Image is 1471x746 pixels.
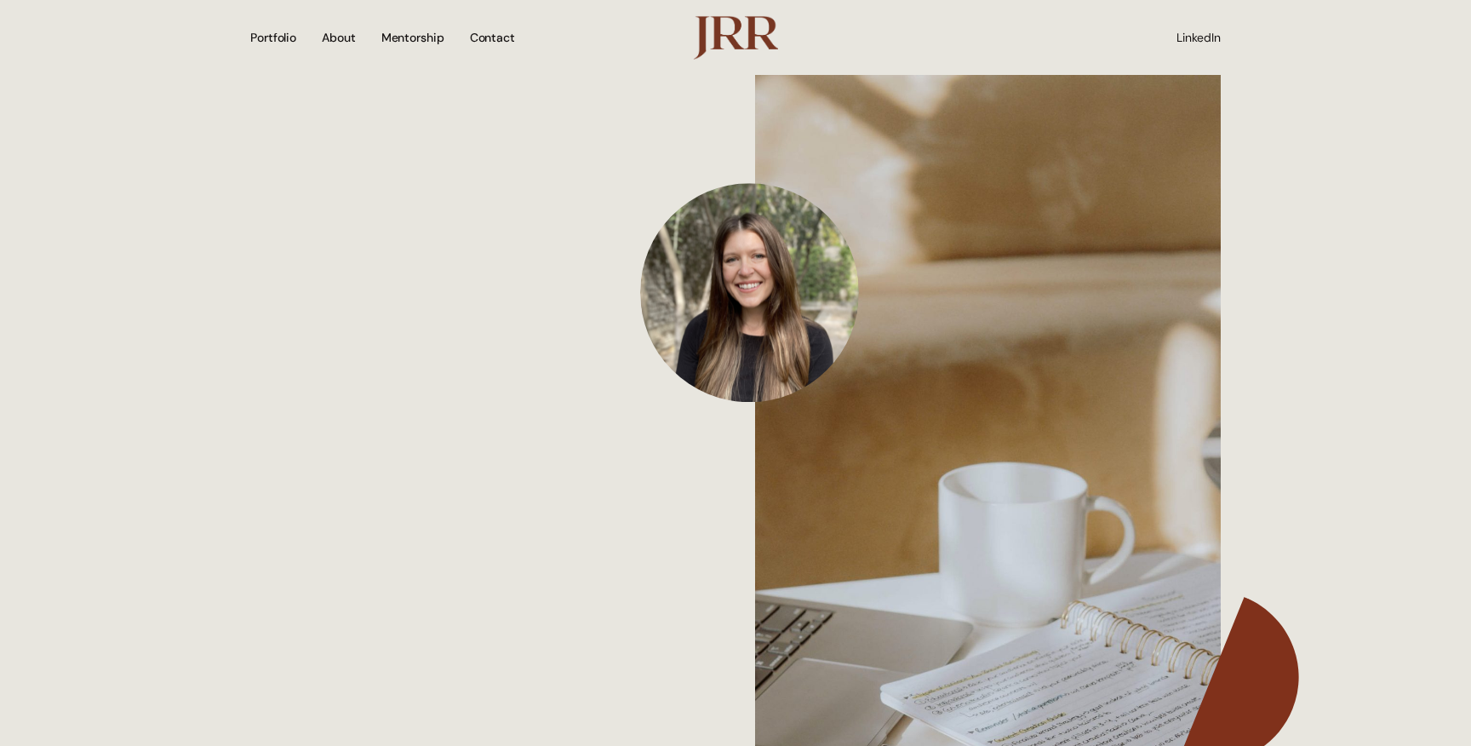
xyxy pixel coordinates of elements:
[250,9,638,66] nav: Menu
[640,165,859,421] img: headshot
[470,9,515,66] a: Contact
[1176,31,1221,44] a: LinkedIn
[250,9,296,66] a: Portfolio
[693,15,778,59] img: logo
[322,9,356,66] a: About
[381,9,444,66] a: Mentorship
